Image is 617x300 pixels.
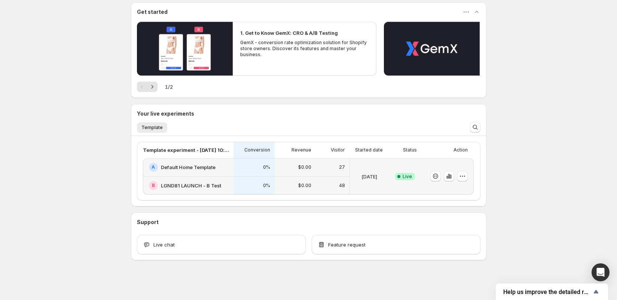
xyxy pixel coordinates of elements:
[361,173,377,180] p: [DATE]
[137,218,159,226] h3: Support
[152,164,155,170] h2: A
[143,146,229,154] p: Template experiment - [DATE] 10:54:08
[384,22,480,76] button: Play video
[470,122,480,132] button: Search and filter results
[137,22,233,76] button: Play video
[240,29,338,37] h2: 1. Get to Know GemX: CRO & A/B Testing
[161,182,221,189] h2: LGND81 LAUNCH - B Test
[244,147,270,153] p: Conversion
[263,183,270,189] p: 0%
[403,174,412,180] span: Live
[240,40,369,58] p: GemX - conversion rate optimization solution for Shopify store owners. Discover its features and ...
[137,8,168,16] h3: Get started
[263,164,270,170] p: 0%
[298,164,311,170] p: $0.00
[331,147,345,153] p: Visitor
[339,183,345,189] p: 48
[291,147,311,153] p: Revenue
[339,164,345,170] p: 27
[403,147,417,153] p: Status
[298,183,311,189] p: $0.00
[592,263,610,281] div: Open Intercom Messenger
[503,288,592,296] span: Help us improve the detailed report for A/B campaigns
[137,110,194,117] h3: Your live experiments
[137,82,158,92] nav: Pagination
[141,125,163,131] span: Template
[328,241,366,248] span: Feature request
[152,183,155,189] h2: B
[453,147,468,153] p: Action
[165,83,173,91] span: 1 / 2
[153,241,175,248] span: Live chat
[161,163,216,171] h2: Default Home Template
[355,147,383,153] p: Started date
[503,287,601,296] button: Show survey - Help us improve the detailed report for A/B campaigns
[147,82,158,92] button: Next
